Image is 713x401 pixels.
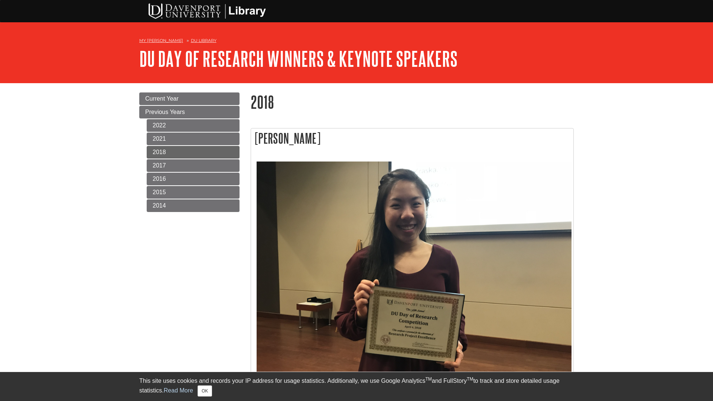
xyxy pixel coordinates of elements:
[251,92,574,111] h1: 2018
[147,173,240,185] a: 2016
[139,376,574,397] div: This site uses cookies and records your IP address for usage statistics. Additionally, we use Goo...
[198,385,212,397] button: Close
[147,159,240,172] a: 2017
[191,38,216,43] a: DU Library
[145,95,179,102] span: Current Year
[467,376,473,382] sup: TM
[139,47,458,70] a: DU Day of Research Winners & Keynote Speakers
[251,128,573,148] h2: [PERSON_NAME]
[147,186,240,199] a: 2015
[139,38,183,44] a: My [PERSON_NAME]
[136,2,277,20] img: DU Library
[139,92,240,212] div: Guide Page Menu
[147,199,240,212] a: 2014
[164,387,193,394] a: Read More
[139,106,240,118] a: Previous Years
[139,92,240,105] a: Current Year
[139,36,574,48] nav: breadcrumb
[145,109,185,115] span: Previous Years
[425,376,432,382] sup: TM
[147,119,240,132] a: 2022
[147,146,240,159] a: 2018
[147,133,240,145] a: 2021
